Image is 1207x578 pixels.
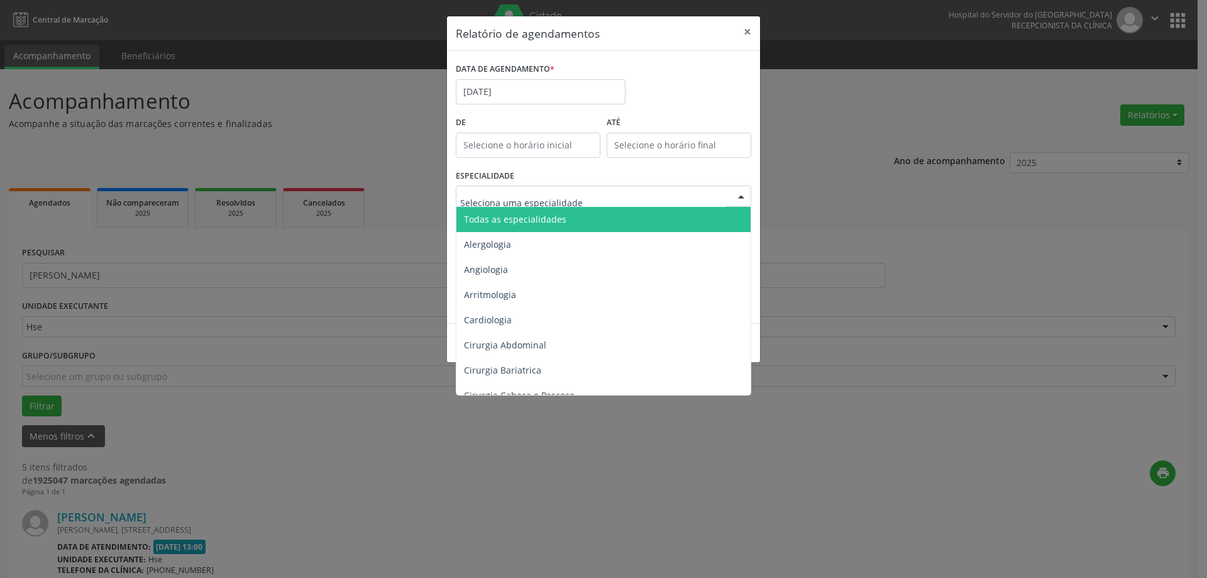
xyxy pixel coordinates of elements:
label: ATÉ [607,113,751,133]
span: Cirurgia Abdominal [464,339,546,351]
span: Cirurgia Cabeça e Pescoço [464,389,575,401]
span: Angiologia [464,264,508,275]
span: Todas as especialidades [464,213,566,225]
input: Seleciona uma especialidade [460,190,725,215]
span: Cirurgia Bariatrica [464,364,541,376]
input: Selecione o horário inicial [456,133,600,158]
button: Close [735,16,760,47]
label: ESPECIALIDADE [456,167,514,186]
input: Selecione uma data ou intervalo [456,79,626,104]
input: Selecione o horário final [607,133,751,158]
span: Arritmologia [464,289,516,301]
label: De [456,113,600,133]
span: Cardiologia [464,314,512,326]
h5: Relatório de agendamentos [456,25,600,42]
span: Alergologia [464,238,511,250]
label: DATA DE AGENDAMENTO [456,60,554,79]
